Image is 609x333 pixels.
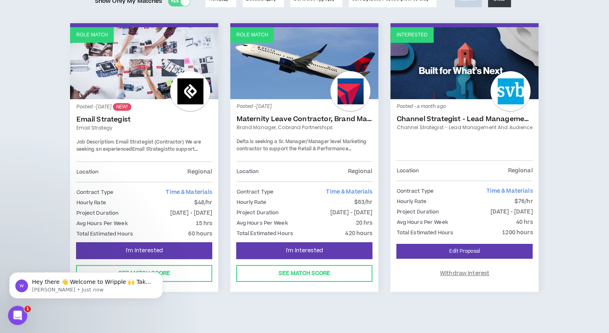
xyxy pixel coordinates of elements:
[396,103,533,110] p: Posted - a month ago
[396,187,434,195] p: Contract Type
[76,188,113,197] p: Contract Type
[396,218,448,227] p: Avg Hours Per Week
[236,208,279,217] p: Project Duration
[8,306,27,325] iframe: Intercom live chat
[236,198,266,207] p: Hourly Rate
[348,167,372,176] p: Regional
[194,198,213,207] p: $48/hr
[70,27,218,99] a: Role Match
[236,242,372,259] button: I'm Interested
[236,138,367,166] span: Delta is seeking a Sr. Manager/Manager level Marketing contractor to support the Retail & Perform...
[390,27,539,99] a: Interested
[508,166,533,175] p: Regional
[396,124,533,131] a: Channel Strategist - Lead Management and Audience
[396,207,439,216] p: Project Duration
[76,198,106,207] p: Hourly Rate
[236,219,287,227] p: Avg Hours Per Week
[515,197,533,206] p: $76/hr
[188,229,212,238] p: 60 hours
[76,219,127,228] p: Avg Hours Per Week
[396,265,533,282] button: Withdraw Interest
[236,167,259,176] p: Location
[76,229,133,238] p: Total Estimated Hours
[113,103,131,111] sup: NEW!
[236,115,372,123] a: Maternity Leave Contractor, Brand Marketing Manager (Cobrand Partnerships)
[76,209,119,217] p: Project Duration
[187,167,212,176] p: Regional
[76,139,184,146] strong: Job Description: Email Strategist (Contractor)
[396,115,533,123] a: Channel Strategist - Lead Management and Audience
[236,229,293,238] p: Total Estimated Hours
[396,197,426,206] p: Hourly Rate
[396,166,419,175] p: Location
[286,247,323,255] span: I'm Interested
[354,198,373,207] p: $63/hr
[396,244,533,259] a: Edit Proposal
[396,228,453,237] p: Total Estimated Hours
[490,207,533,216] p: [DATE] - [DATE]
[24,306,31,312] span: 1
[230,27,378,99] a: Role Match
[236,31,268,39] p: Role Match
[132,146,170,153] strong: Email Strategist
[236,187,273,196] p: Contract Type
[170,209,213,217] p: [DATE] - [DATE]
[440,270,489,277] span: Withdraw Interest
[6,255,166,311] iframe: Intercom notifications message
[486,187,533,195] span: Time & Materials
[236,103,372,110] p: Posted - [DATE]
[345,229,372,238] p: 420 hours
[76,167,98,176] p: Location
[76,139,201,153] span: We are seeking an experienced
[76,31,108,39] p: Role Match
[516,218,533,227] p: 40 hrs
[326,188,372,196] span: Time & Materials
[126,247,163,255] span: I'm Interested
[76,124,212,132] a: Email Strategy
[166,188,212,196] span: Time & Materials
[76,116,212,124] a: Email Strategist
[502,228,533,237] p: 1200 hours
[236,265,372,282] button: See Match Score
[236,124,372,131] a: Brand Manager, Cobrand Partnerships
[356,219,373,227] p: 20 hrs
[76,242,212,259] button: I'm Interested
[330,208,373,217] p: [DATE] - [DATE]
[196,219,213,228] p: 15 hrs
[76,103,212,111] p: Posted - [DATE]
[396,31,427,39] p: Interested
